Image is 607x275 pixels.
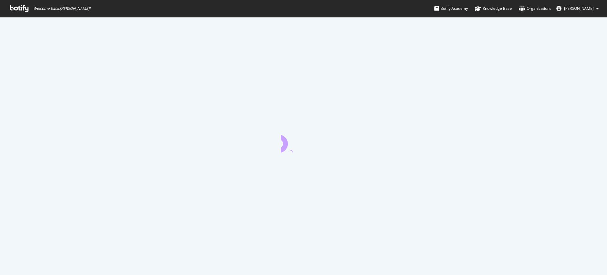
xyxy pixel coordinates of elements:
[551,3,604,14] button: [PERSON_NAME]
[475,5,512,12] div: Knowledge Base
[434,5,468,12] div: Botify Academy
[33,6,90,11] span: Welcome back, [PERSON_NAME] !
[519,5,551,12] div: Organizations
[564,6,594,11] span: Thibaud Collignon
[281,130,326,152] div: animation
